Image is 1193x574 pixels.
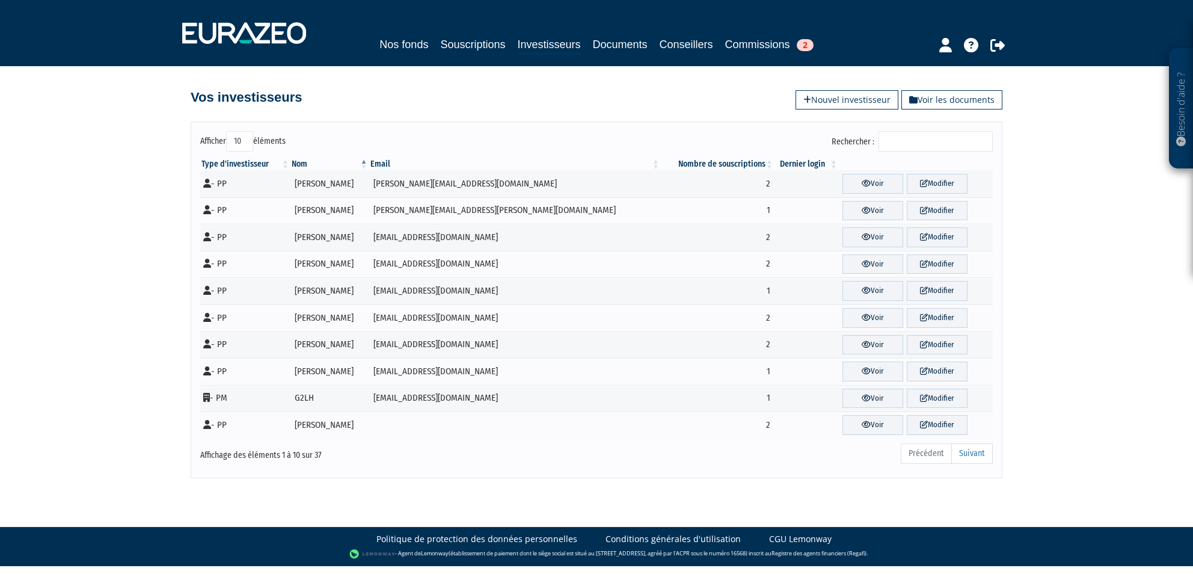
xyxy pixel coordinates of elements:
[200,358,290,385] td: - PP
[369,332,661,359] td: [EMAIL_ADDRESS][DOMAIN_NAME]
[907,201,968,221] a: Modifier
[182,22,306,44] img: 1732889491-logotype_eurazeo_blanc_rvb.png
[191,90,302,105] h4: Vos investisseurs
[606,533,741,545] a: Conditions générales d'utilisation
[290,224,369,251] td: [PERSON_NAME]
[660,36,713,53] a: Conseillers
[774,158,839,170] th: Dernier login : activer pour trier la colonne par ordre croissant
[200,332,290,359] td: - PP
[200,412,290,439] td: - PP
[842,308,903,328] a: Voir
[661,251,774,278] td: 2
[842,281,903,301] a: Voir
[907,362,968,381] a: Modifier
[907,389,968,409] a: Modifier
[661,332,774,359] td: 2
[379,36,428,53] a: Nos fonds
[290,304,369,332] td: [PERSON_NAME]
[200,442,520,461] div: Affichage des éléments 1 à 10 sur 37
[796,90,898,110] a: Nouvel investisseur
[290,251,369,278] td: [PERSON_NAME]
[200,277,290,304] td: - PP
[290,385,369,412] td: G2LH
[369,158,661,170] th: Email : activer pour trier la colonne par ordre croissant
[200,385,290,412] td: - PM
[421,549,449,557] a: Lemonway
[907,174,968,194] a: Modifier
[517,36,580,55] a: Investisseurs
[842,335,903,355] a: Voir
[369,251,661,278] td: [EMAIL_ADDRESS][DOMAIN_NAME]
[907,335,968,355] a: Modifier
[200,170,290,197] td: - PP
[369,385,661,412] td: [EMAIL_ADDRESS][DOMAIN_NAME]
[879,131,993,152] input: Rechercher :
[200,158,290,170] th: Type d'investisseur : activer pour trier la colonne par ordre croissant
[349,548,396,560] img: logo-lemonway.png
[200,197,290,224] td: - PP
[661,358,774,385] td: 1
[369,304,661,332] td: [EMAIL_ADDRESS][DOMAIN_NAME]
[200,224,290,251] td: - PP
[369,170,661,197] td: [PERSON_NAME][EMAIL_ADDRESS][DOMAIN_NAME]
[290,197,369,224] td: [PERSON_NAME]
[901,90,1002,110] a: Voir les documents
[842,255,903,274] a: Voir
[290,412,369,439] td: [PERSON_NAME]
[290,158,369,170] th: Nom : activer pour trier la colonne par ordre d&eacute;croissant
[200,304,290,332] td: - PP
[842,362,903,381] a: Voir
[661,277,774,304] td: 1
[907,255,968,274] a: Modifier
[661,412,774,439] td: 2
[369,358,661,385] td: [EMAIL_ADDRESS][DOMAIN_NAME]
[226,131,253,152] select: Afficheréléments
[661,304,774,332] td: 2
[200,251,290,278] td: - PP
[771,549,866,557] a: Registre des agents financiers (Regafi)
[440,36,505,53] a: Souscriptions
[376,533,577,545] a: Politique de protection des données personnelles
[907,281,968,301] a: Modifier
[369,224,661,251] td: [EMAIL_ADDRESS][DOMAIN_NAME]
[200,131,286,152] label: Afficher éléments
[290,358,369,385] td: [PERSON_NAME]
[661,224,774,251] td: 2
[661,170,774,197] td: 2
[12,548,1181,560] div: - Agent de (établissement de paiement dont le siège social est situé au [STREET_ADDRESS], agréé p...
[769,533,832,545] a: CGU Lemonway
[661,385,774,412] td: 1
[593,36,648,53] a: Documents
[797,39,814,51] span: 2
[290,332,369,359] td: [PERSON_NAME]
[725,36,814,53] a: Commissions2
[842,227,903,247] a: Voir
[369,277,661,304] td: [EMAIL_ADDRESS][DOMAIN_NAME]
[842,389,903,409] a: Voir
[661,158,774,170] th: Nombre de souscriptions : activer pour trier la colonne par ordre croissant
[832,131,993,152] label: Rechercher :
[842,174,903,194] a: Voir
[842,201,903,221] a: Voir
[839,158,993,170] th: &nbsp;
[290,170,369,197] td: [PERSON_NAME]
[951,443,993,464] a: Suivant
[661,197,774,224] td: 1
[842,415,903,435] a: Voir
[290,277,369,304] td: [PERSON_NAME]
[907,227,968,247] a: Modifier
[907,415,968,435] a: Modifier
[1174,55,1188,163] p: Besoin d'aide ?
[369,197,661,224] td: [PERSON_NAME][EMAIL_ADDRESS][PERSON_NAME][DOMAIN_NAME]
[907,308,968,328] a: Modifier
